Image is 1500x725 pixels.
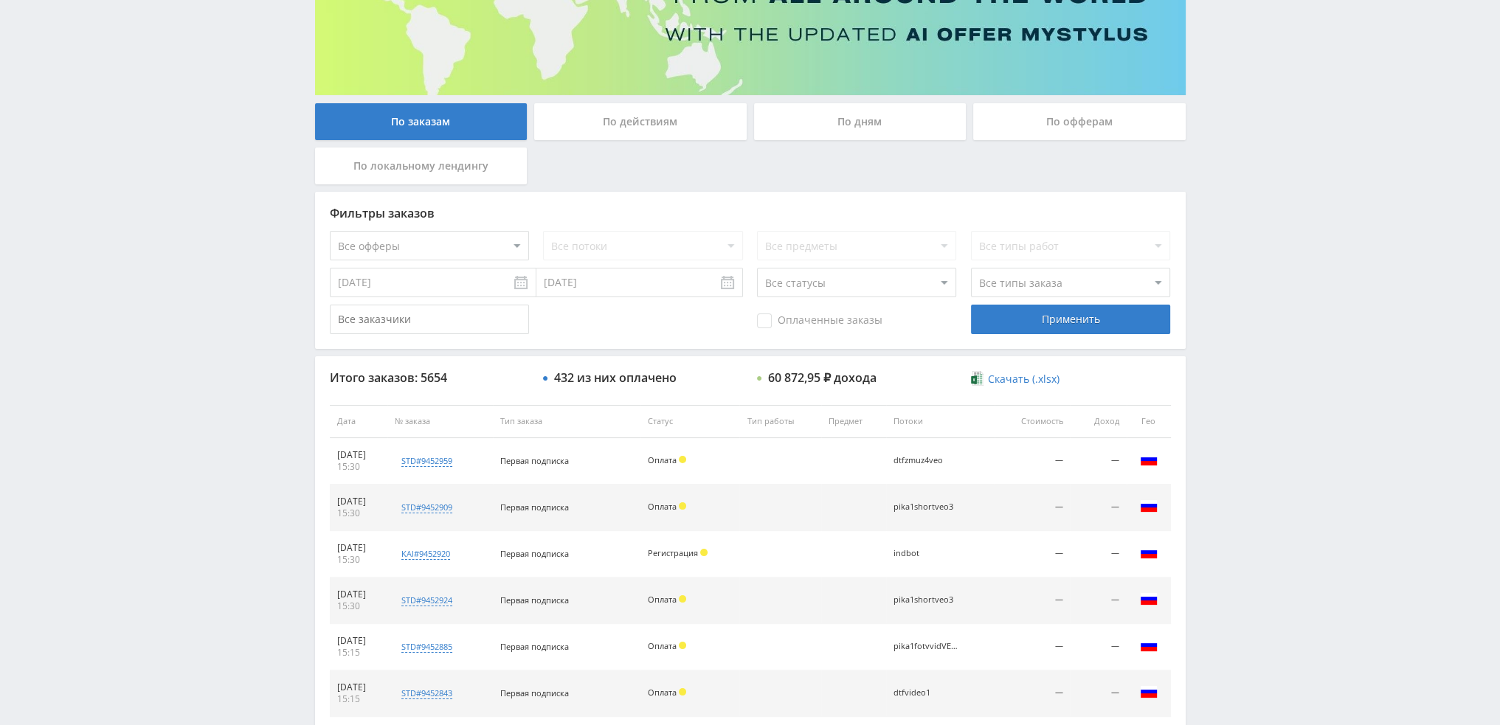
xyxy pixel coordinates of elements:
div: Фильтры заказов [330,207,1171,220]
td: — [1070,624,1126,670]
th: Статус [640,405,740,438]
span: Оплата [648,640,677,651]
div: 15:30 [337,461,381,473]
div: По действиям [534,103,747,140]
td: — [1070,577,1126,624]
th: Тип работы [739,405,821,438]
span: Первая подписка [500,594,569,606]
img: rus.png [1140,683,1158,701]
div: 60 872,95 ₽ дохода [768,371,877,384]
td: — [995,624,1071,670]
span: Первая подписка [500,548,569,559]
td: — [995,438,1071,485]
span: Оплата [648,454,677,465]
img: rus.png [1140,590,1158,608]
div: [DATE] [337,635,381,647]
span: Оплаченные заказы [757,313,882,328]
th: Предмет [821,405,886,438]
td: — [1070,485,1126,531]
img: rus.png [1140,451,1158,468]
div: pika1fotvvidVEO3 [894,642,960,651]
input: Все заказчики [330,305,529,334]
th: Доход [1070,405,1126,438]
td: — [1070,670,1126,717]
a: Скачать (.xlsx) [971,372,1060,386]
div: indbot [894,549,960,558]
span: Холд [679,642,686,649]
div: std#9452843 [401,687,452,699]
div: std#9452885 [401,641,452,653]
span: Оплата [648,501,677,512]
span: Оплата [648,594,677,605]
div: По дням [754,103,967,140]
span: Первая подписка [500,502,569,513]
img: rus.png [1140,636,1158,654]
div: [DATE] [337,589,381,600]
span: Оплата [648,687,677,698]
td: — [995,670,1071,717]
div: pika1shortveo3 [894,595,960,605]
td: — [1070,438,1126,485]
div: По офферам [973,103,1186,140]
span: Холд [679,595,686,603]
div: 15:15 [337,693,381,705]
div: 15:30 [337,554,381,566]
span: Холд [700,549,708,556]
th: Дата [330,405,388,438]
td: — [995,485,1071,531]
div: [DATE] [337,542,381,554]
div: Итого заказов: 5654 [330,371,529,384]
div: По локальному лендингу [315,148,528,184]
div: 15:30 [337,507,381,519]
span: Скачать (.xlsx) [988,373,1060,385]
div: kai#9452920 [401,548,450,560]
div: Применить [971,305,1170,334]
td: — [1070,531,1126,577]
span: Первая подписка [500,641,569,652]
div: По заказам [315,103,528,140]
div: std#9452924 [401,594,452,606]
th: Гео [1127,405,1171,438]
div: [DATE] [337,449,381,461]
div: 15:30 [337,600,381,612]
td: — [995,577,1071,624]
div: dtfzmuz4veo [894,456,960,465]
div: dtfvideo1 [894,688,960,698]
td: — [995,531,1071,577]
span: Холд [679,688,686,695]
th: Потоки [886,405,995,438]
div: std#9452909 [401,502,452,513]
span: Первая подписка [500,455,569,466]
span: Первая подписка [500,687,569,698]
div: 432 из них оплачено [554,371,677,384]
div: std#9452959 [401,455,452,467]
span: Регистрация [648,547,698,558]
div: [DATE] [337,681,381,693]
img: rus.png [1140,497,1158,515]
th: Тип заказа [493,405,640,438]
span: Холд [679,502,686,510]
img: xlsx [971,371,984,386]
div: pika1shortveo3 [894,502,960,512]
div: [DATE] [337,496,381,507]
img: rus.png [1140,544,1158,561]
th: Стоимость [995,405,1071,438]
div: 15:15 [337,647,381,659]
th: № заказа [387,405,493,438]
span: Холд [679,456,686,463]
